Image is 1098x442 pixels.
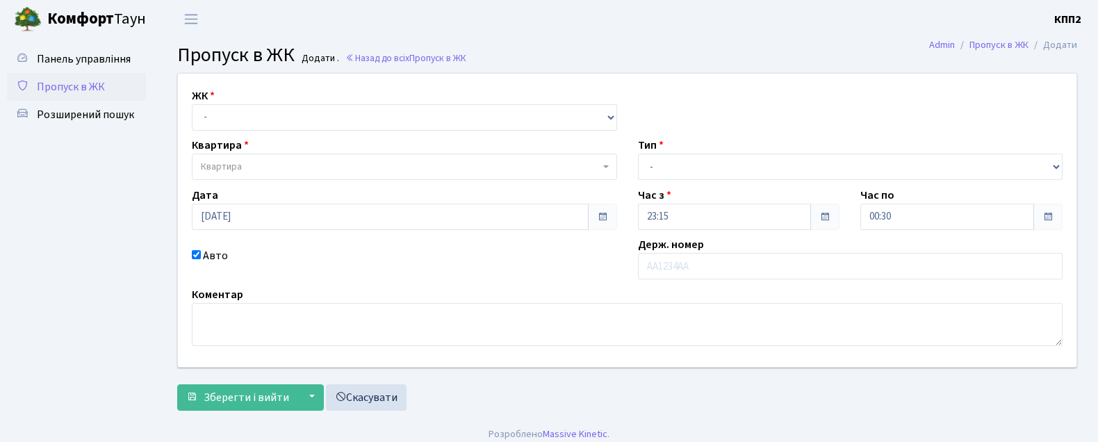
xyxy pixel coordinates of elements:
[969,38,1029,52] a: Пропуск в ЖК
[14,6,42,33] img: logo.png
[174,8,208,31] button: Переключити навігацію
[1054,11,1081,28] a: КПП2
[299,53,339,65] small: Додати .
[1029,38,1077,53] li: Додати
[204,390,289,405] span: Зберегти і вийти
[409,51,466,65] span: Пропуск в ЖК
[192,137,249,154] label: Квартира
[638,236,704,253] label: Держ. номер
[201,160,242,174] span: Квартира
[543,427,607,441] a: Massive Kinetic
[37,79,105,95] span: Пропуск в ЖК
[37,51,131,67] span: Панель управління
[326,384,407,411] a: Скасувати
[345,51,466,65] a: Назад до всіхПропуск в ЖК
[203,247,228,264] label: Авто
[7,45,146,73] a: Панель управління
[638,137,664,154] label: Тип
[638,253,1063,279] input: АА1234АА
[489,427,609,442] div: Розроблено .
[47,8,114,30] b: Комфорт
[7,73,146,101] a: Пропуск в ЖК
[47,8,146,31] span: Таун
[638,187,671,204] label: Час з
[177,41,295,69] span: Пропуск в ЖК
[192,286,243,303] label: Коментар
[192,88,215,104] label: ЖК
[7,101,146,129] a: Розширений пошук
[1054,12,1081,27] b: КПП2
[192,187,218,204] label: Дата
[177,384,298,411] button: Зберегти і вийти
[929,38,955,52] a: Admin
[908,31,1098,60] nav: breadcrumb
[37,107,134,122] span: Розширений пошук
[860,187,894,204] label: Час по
